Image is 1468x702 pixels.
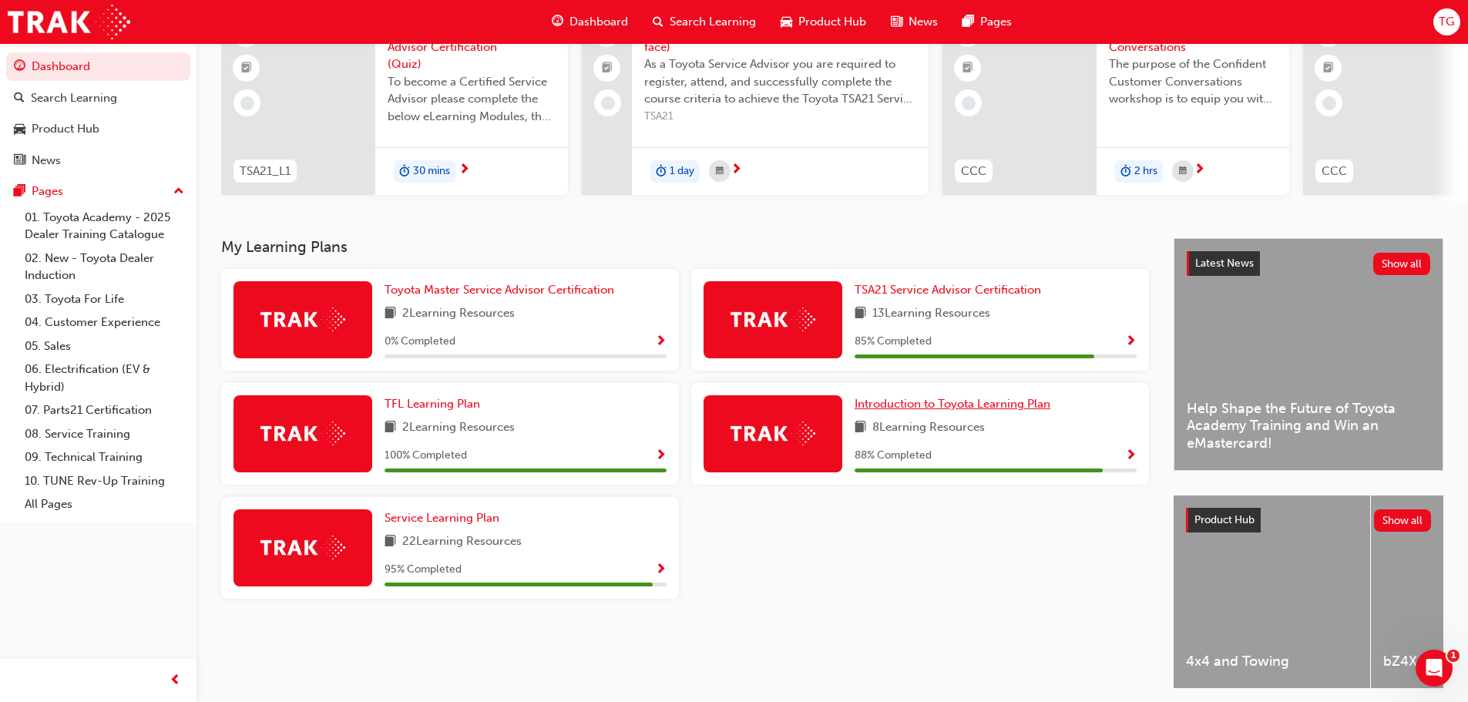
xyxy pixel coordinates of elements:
[1125,446,1137,465] button: Show Progress
[413,163,450,180] span: 30 mins
[855,447,932,465] span: 88 % Completed
[385,561,462,579] span: 95 % Completed
[855,395,1056,413] a: Introduction to Toyota Learning Plan
[644,55,916,108] span: As a Toyota Service Advisor you are required to register, attend, and successfully complete the c...
[855,304,866,324] span: book-icon
[942,8,1289,195] a: 240CCCConfident Customer ConversationsThe purpose of the Confident Customer Conversations worksho...
[385,397,480,411] span: TFL Learning Plan
[1179,162,1187,181] span: calendar-icon
[385,333,455,351] span: 0 % Completed
[1186,508,1431,532] a: Product HubShow all
[1134,163,1157,180] span: 2 hrs
[210,25,240,55] div: Profile image for Trak
[31,29,108,54] img: logo
[385,304,396,324] span: book-icon
[18,247,190,287] a: 02. New - Toyota Dealer Induction
[878,6,950,38] a: news-iconNews
[1120,162,1131,182] span: duration-icon
[173,182,184,202] span: up-icon
[18,358,190,398] a: 06. Electrification (EV & Hybrid)
[1194,163,1205,177] span: next-icon
[18,287,190,311] a: 03. Toyota For Life
[8,5,130,39] img: Trak
[385,395,486,413] a: TFL Learning Plan
[670,13,756,31] span: Search Learning
[582,8,929,195] a: $595.00TSA21 Service Advisor Course ( face to face)As a Toyota Service Advisor you are required t...
[656,162,667,182] span: duration-icon
[205,519,258,530] span: Messages
[655,560,667,579] button: Show Progress
[240,96,254,110] span: learningRecordVerb_NONE-icon
[18,422,190,446] a: 08. Service Training
[388,73,556,126] span: To become a Certified Service Advisor please complete the below eLearning Modules, the Service Ad...
[909,13,938,31] span: News
[221,238,1149,256] h3: My Learning Plans
[385,511,499,525] span: Service Learning Plan
[6,84,190,113] a: Search Learning
[539,6,640,38] a: guage-iconDashboard
[1433,8,1460,35] button: TG
[716,162,724,181] span: calendar-icon
[385,532,396,552] span: book-icon
[1174,495,1370,688] a: 4x4 and Towing
[6,52,190,81] a: Dashboard
[260,536,345,559] img: Trak
[1125,332,1137,351] button: Show Progress
[768,6,878,38] a: car-iconProduct Hub
[385,418,396,438] span: book-icon
[14,185,25,199] span: pages-icon
[18,398,190,422] a: 07. Parts21 Certification
[731,307,815,331] img: Trak
[402,304,515,324] span: 2 Learning Resources
[1322,163,1347,180] span: CCC
[459,163,470,177] span: next-icon
[601,96,615,110] span: learningRecordVerb_NONE-icon
[402,418,515,438] span: 2 Learning Resources
[240,163,291,180] span: TSA21_L1
[6,49,190,177] button: DashboardSearch LearningProduct HubNews
[1195,257,1254,270] span: Latest News
[241,59,252,79] span: booktick-icon
[170,671,181,690] span: prev-icon
[798,13,866,31] span: Product Hub
[402,532,522,552] span: 22 Learning Resources
[31,89,117,107] div: Search Learning
[855,281,1047,299] a: TSA21 Service Advisor Certification
[655,335,667,349] span: Show Progress
[32,152,61,170] div: News
[1447,650,1460,662] span: 1
[855,283,1041,297] span: TSA21 Service Advisor Certification
[14,123,25,136] span: car-icon
[872,418,985,438] span: 8 Learning Resources
[1439,13,1454,31] span: TG
[1323,59,1334,79] span: booktick-icon
[1373,253,1431,275] button: Show all
[552,12,563,32] span: guage-icon
[655,449,667,463] span: Show Progress
[602,59,613,79] span: booktick-icon
[731,163,742,177] span: next-icon
[32,120,99,138] div: Product Hub
[1174,238,1443,471] a: Latest NewsShow allHelp Shape the Future of Toyota Academy Training and Win an eMastercard!
[980,13,1012,31] span: Pages
[260,307,345,331] img: Trak
[670,163,694,180] span: 1 day
[6,115,190,143] a: Product Hub
[385,281,620,299] a: Toyota Master Service Advisor Certification
[6,177,190,206] button: Pages
[385,447,467,465] span: 100 % Completed
[18,311,190,334] a: 04. Customer Experience
[1186,653,1358,670] span: 4x4 and Towing
[154,481,308,542] button: Messages
[855,397,1050,411] span: Introduction to Toyota Learning Plan
[18,469,190,493] a: 10. TUNE Rev-Up Training
[781,12,792,32] span: car-icon
[399,162,410,182] span: duration-icon
[1194,513,1255,526] span: Product Hub
[14,154,25,168] span: news-icon
[265,25,293,52] div: Close
[15,207,293,266] div: Send us a messageWe typically reply in a few hours
[385,509,506,527] a: Service Learning Plan
[31,162,277,188] p: How can we help?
